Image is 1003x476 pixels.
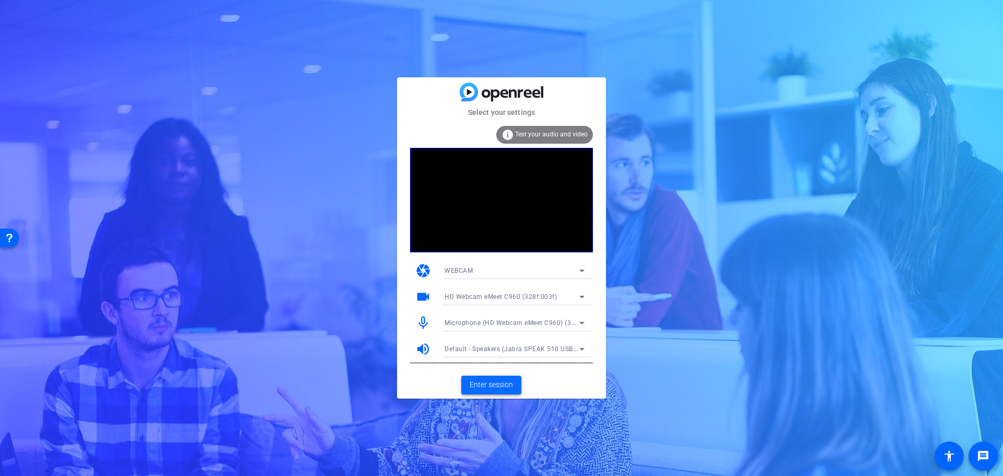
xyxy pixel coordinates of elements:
img: blue-gradient.svg [460,83,543,101]
span: WEBCAM [445,267,473,274]
mat-icon: message [977,450,989,462]
mat-card-subtitle: Select your settings [397,107,606,118]
span: Enter session [470,379,513,390]
mat-icon: mic_none [415,315,431,331]
span: Microphone (HD Webcam eMeet C960) (328f:003f) [445,318,600,327]
button: Enter session [461,376,521,394]
mat-icon: videocam [415,289,431,305]
mat-icon: camera [415,263,431,278]
span: HD Webcam eMeet C960 (328f:003f) [445,293,557,300]
mat-icon: accessibility [943,450,955,462]
span: Default - Speakers (Jabra SPEAK 510 USB) (0b0e:0420) [445,344,614,353]
mat-icon: volume_up [415,341,431,357]
mat-icon: info [501,129,514,141]
span: Test your audio and video [515,131,588,138]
